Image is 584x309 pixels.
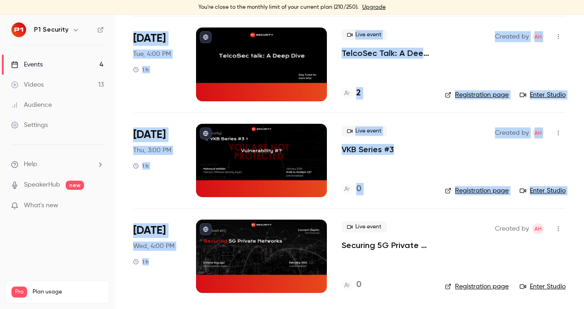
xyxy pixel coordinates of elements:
[534,223,542,234] span: AH
[133,223,166,238] span: [DATE]
[24,201,58,210] span: What's new
[133,28,181,101] div: Nov 11 Tue, 4:00 PM (Europe/Paris)
[133,162,149,170] div: 1 h
[133,220,181,293] div: Feb 25 Wed, 4:00 PM (Europe/Paris)
[356,87,361,99] h4: 2
[133,66,149,73] div: 1 h
[342,126,387,137] span: Live event
[362,4,386,11] a: Upgrade
[342,240,430,251] a: Securing 5G Private Networks
[533,223,544,234] span: Amine Hayad
[495,127,529,138] span: Created by
[11,287,27,298] span: Pro
[445,282,509,291] a: Registration page
[133,124,181,197] div: Jan 15 Thu, 3:00 PM (Europe/Paris)
[133,258,149,265] div: 1 h
[24,180,60,190] a: SpeakerHub
[342,279,361,291] a: 0
[534,31,542,42] span: AH
[533,31,544,42] span: Amine Hayad
[342,183,361,195] a: 0
[133,127,166,142] span: [DATE]
[520,282,566,291] a: Enter Studio
[133,242,174,251] span: Wed, 4:00 PM
[133,31,166,46] span: [DATE]
[11,100,52,110] div: Audience
[11,60,43,69] div: Events
[520,90,566,99] a: Enter Studio
[66,181,84,190] span: new
[33,288,103,296] span: Plan usage
[342,144,394,155] a: VKB Series #3
[356,279,361,291] h4: 0
[342,29,387,40] span: Live event
[133,146,171,155] span: Thu, 3:00 PM
[342,221,387,232] span: Live event
[11,121,48,130] div: Settings
[34,25,68,34] h6: P1 Security
[11,22,26,37] img: P1 Security
[533,127,544,138] span: Amine Hayad
[342,48,430,59] a: TelcoSec Talk: A Deep Dive
[495,31,529,42] span: Created by
[445,90,509,99] a: Registration page
[495,223,529,234] span: Created by
[520,186,566,195] a: Enter Studio
[24,160,37,169] span: Help
[356,183,361,195] h4: 0
[11,80,44,89] div: Videos
[342,87,361,99] a: 2
[11,160,104,169] li: help-dropdown-opener
[133,50,171,59] span: Tue, 4:00 PM
[534,127,542,138] span: AH
[445,186,509,195] a: Registration page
